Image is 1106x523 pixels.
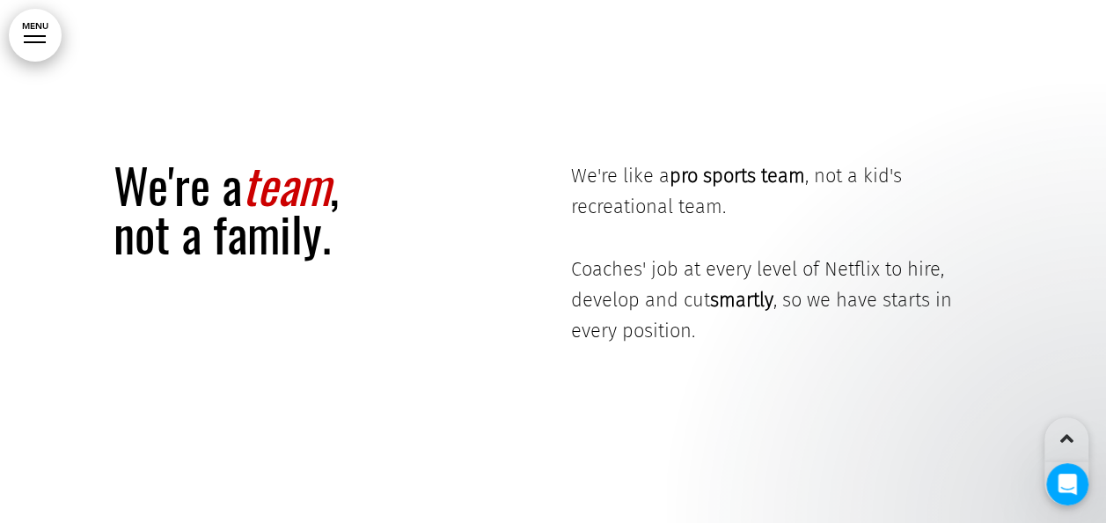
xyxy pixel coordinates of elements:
em: team [242,148,330,220]
span: Coaches' job at every level of Netflix to hire, develop and cut , so we have starts in every posi... [571,257,952,343]
span: We're like a , not a kid's recreational team. [571,164,902,218]
a: MENU [9,9,62,62]
strong: pro sports team [670,164,805,188]
span: We're a , not a family. [114,148,339,269]
strong: smartly [710,288,773,312]
iframe: Intercom live chat [1046,463,1088,505]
